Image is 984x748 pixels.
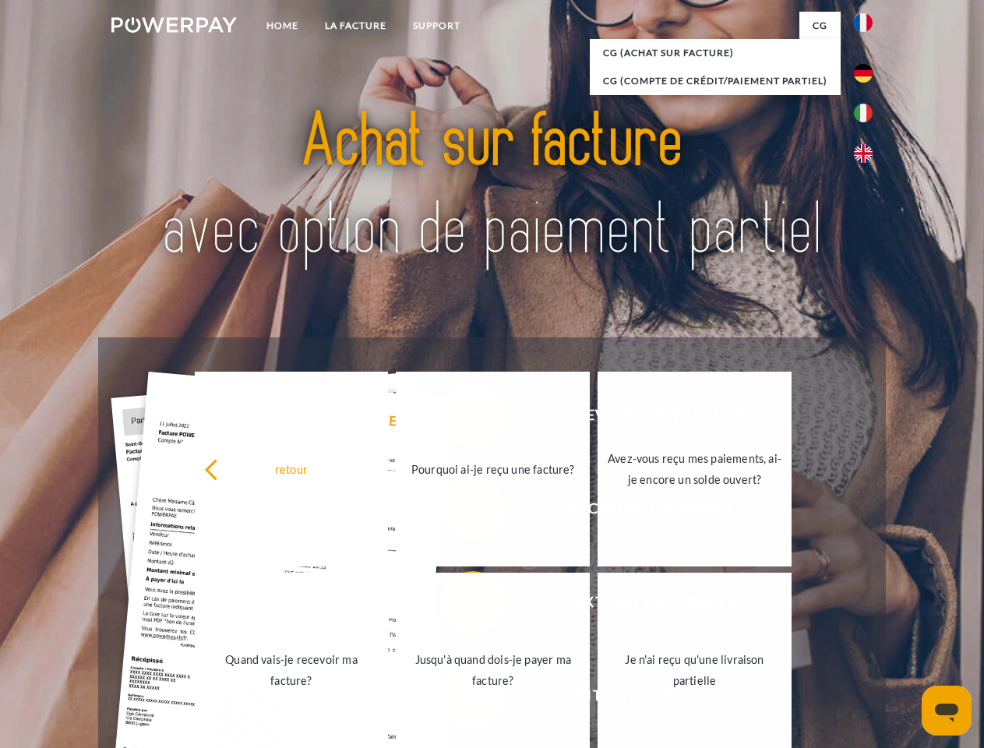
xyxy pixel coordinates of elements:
div: Quand vais-je recevoir ma facture? [204,649,379,691]
img: it [854,104,873,122]
div: Je n'ai reçu qu'une livraison partielle [607,649,782,691]
div: Pourquoi ai-je reçu une facture? [405,458,580,479]
img: de [854,64,873,83]
img: title-powerpay_fr.svg [149,75,835,298]
div: Avez-vous reçu mes paiements, ai-je encore un solde ouvert? [607,448,782,490]
iframe: Bouton de lancement de la fenêtre de messagerie [922,686,972,736]
img: logo-powerpay-white.svg [111,17,237,33]
a: CG (Compte de crédit/paiement partiel) [590,67,841,95]
a: CG (achat sur facture) [590,39,841,67]
a: LA FACTURE [312,12,400,40]
a: Avez-vous reçu mes paiements, ai-je encore un solde ouvert? [598,372,792,566]
img: fr [854,13,873,32]
div: retour [204,458,379,479]
img: en [854,144,873,163]
a: Home [253,12,312,40]
a: Support [400,12,474,40]
div: Jusqu'à quand dois-je payer ma facture? [405,649,580,691]
a: CG [799,12,841,40]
